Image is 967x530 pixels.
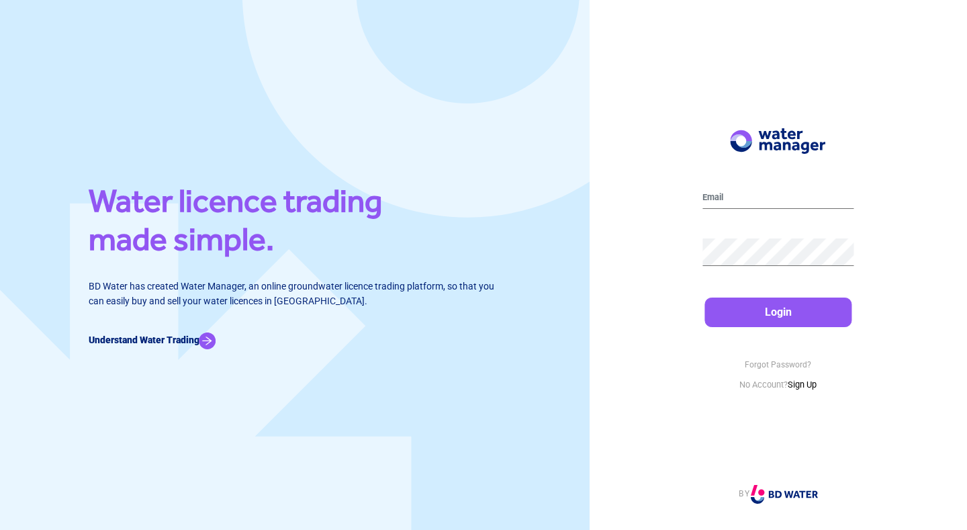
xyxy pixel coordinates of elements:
[89,279,501,308] p: BD Water has created Water Manager, an online groundwater licence trading platform, so that you c...
[89,335,199,345] b: Understand Water Trading
[739,489,818,498] a: BY
[745,360,811,369] a: Forgot Password?
[199,333,216,349] img: Arrow Icon
[788,380,817,390] a: Sign Up
[731,128,826,154] img: Logo
[702,187,854,209] input: Email
[751,485,818,504] img: Logo
[704,298,851,327] button: Login
[89,335,216,345] a: Understand Water Trading
[702,378,854,392] p: No Account?
[89,181,501,265] h1: Water licence trading made simple.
